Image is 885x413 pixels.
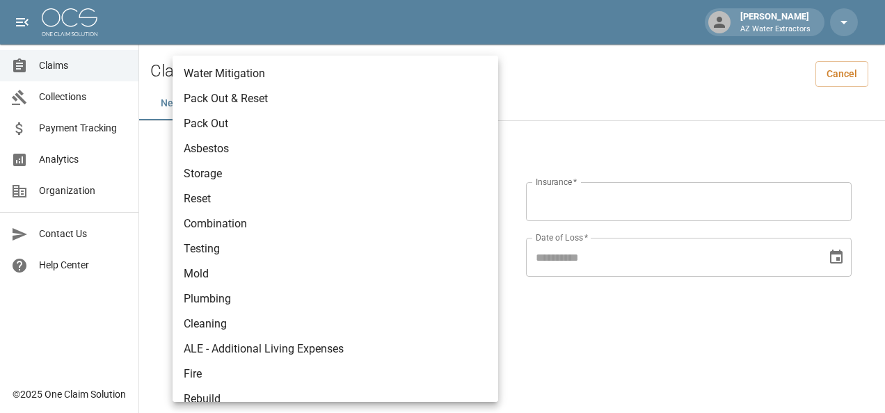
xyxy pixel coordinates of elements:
li: Storage [173,161,498,186]
li: Rebuild [173,387,498,412]
li: Combination [173,211,498,236]
li: Asbestos [173,136,498,161]
li: Testing [173,236,498,261]
li: Plumbing [173,286,498,311]
li: Fire [173,362,498,387]
li: Cleaning [173,311,498,337]
li: ALE - Additional Living Expenses [173,337,498,362]
li: Mold [173,261,498,286]
li: Water Mitigation [173,61,498,86]
li: Reset [173,186,498,211]
li: Pack Out [173,111,498,136]
li: Pack Out & Reset [173,86,498,111]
